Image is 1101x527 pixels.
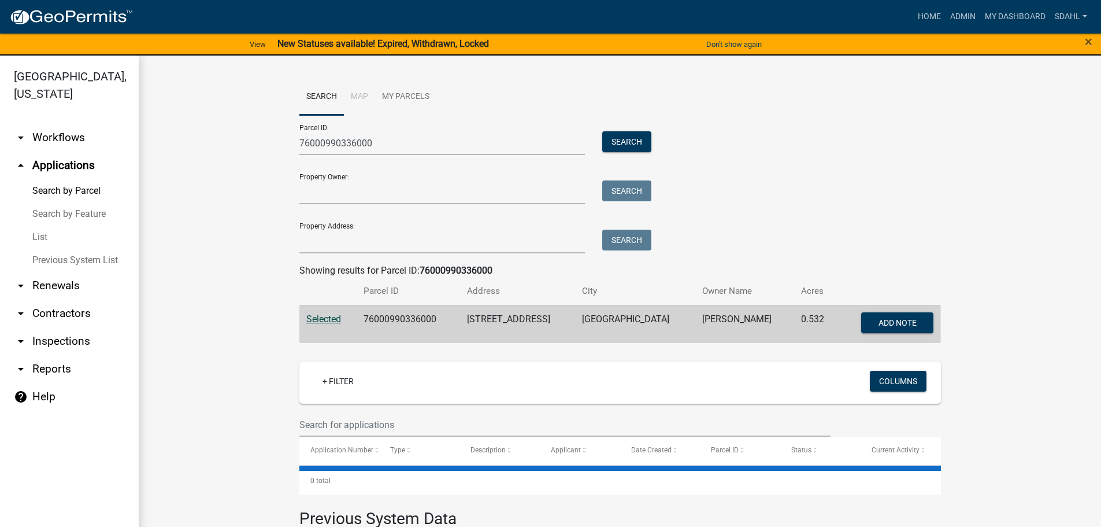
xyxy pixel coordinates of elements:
datatable-header-cell: Description [459,437,540,465]
i: arrow_drop_down [14,362,28,376]
a: sdahl [1050,6,1092,28]
span: Description [470,446,506,454]
a: My Dashboard [980,6,1050,28]
td: [STREET_ADDRESS] [460,305,576,343]
a: Search [299,79,344,116]
div: Showing results for Parcel ID: [299,264,941,278]
i: arrow_drop_up [14,159,28,172]
a: Home [913,6,946,28]
a: Selected [306,314,341,325]
i: help [14,390,28,404]
td: 0.532 [794,305,838,343]
datatable-header-cell: Current Activity [861,437,941,465]
button: Add Note [861,312,933,333]
span: Current Activity [872,446,920,454]
a: View [245,35,270,54]
datatable-header-cell: Applicant [540,437,620,465]
i: arrow_drop_down [14,334,28,348]
span: Parcel ID [711,446,739,454]
a: My Parcels [375,79,436,116]
a: Admin [946,6,980,28]
button: Close [1085,35,1092,49]
th: Address [460,278,576,305]
th: Acres [794,278,838,305]
div: 0 total [299,466,941,495]
i: arrow_drop_down [14,307,28,320]
span: Date Created [631,446,672,454]
i: arrow_drop_down [14,131,28,145]
th: Parcel ID [357,278,459,305]
input: Search for applications [299,413,831,437]
strong: New Statuses available! Expired, Withdrawn, Locked [277,38,489,49]
datatable-header-cell: Parcel ID [700,437,780,465]
button: Columns [870,371,926,392]
i: arrow_drop_down [14,279,28,293]
a: + Filter [313,371,363,392]
button: Search [602,230,651,250]
datatable-header-cell: Type [379,437,459,465]
datatable-header-cell: Application Number [299,437,380,465]
button: Don't show again [702,35,766,54]
strong: 76000990336000 [420,265,492,276]
td: 76000990336000 [357,305,459,343]
th: City [575,278,695,305]
datatable-header-cell: Date Created [620,437,700,465]
span: Applicant [551,446,581,454]
span: Type [390,446,405,454]
span: Add Note [878,318,917,327]
datatable-header-cell: Status [780,437,861,465]
td: [GEOGRAPHIC_DATA] [575,305,695,343]
button: Search [602,180,651,201]
span: × [1085,34,1092,50]
th: Owner Name [695,278,794,305]
button: Search [602,131,651,152]
span: Status [791,446,811,454]
span: Application Number [310,446,373,454]
td: [PERSON_NAME] [695,305,794,343]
